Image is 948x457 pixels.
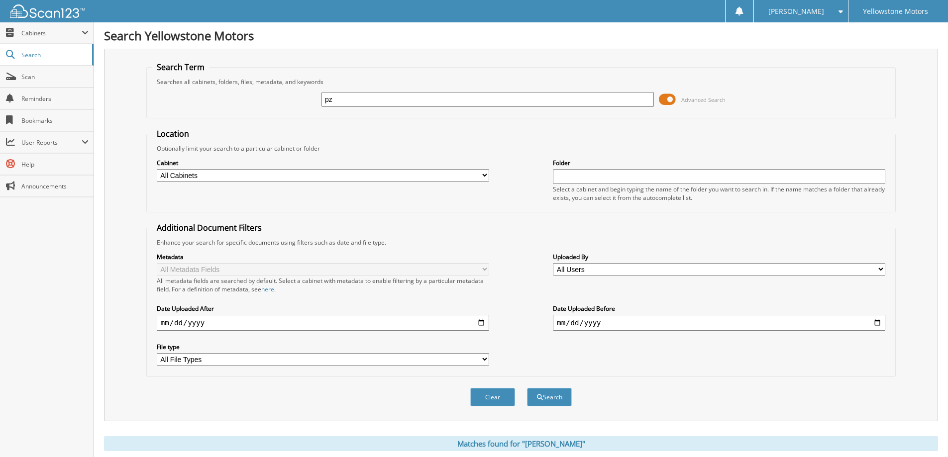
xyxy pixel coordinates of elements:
[681,96,726,103] span: Advanced Search
[10,4,85,18] img: scan123-logo-white.svg
[152,238,890,247] div: Enhance your search for specific documents using filters such as date and file type.
[152,78,890,86] div: Searches all cabinets, folders, files, metadata, and keywords
[152,62,210,73] legend: Search Term
[21,51,87,59] span: Search
[21,138,82,147] span: User Reports
[21,116,89,125] span: Bookmarks
[104,27,938,44] h1: Search Yellowstone Motors
[553,159,885,167] label: Folder
[157,343,489,351] label: File type
[157,159,489,167] label: Cabinet
[527,388,572,406] button: Search
[21,94,89,103] span: Reminders
[470,388,515,406] button: Clear
[152,144,890,153] div: Optionally limit your search to a particular cabinet or folder
[553,315,885,331] input: end
[21,160,89,169] span: Help
[21,73,89,81] span: Scan
[152,128,194,139] legend: Location
[553,304,885,313] label: Date Uploaded Before
[553,253,885,261] label: Uploaded By
[104,436,938,451] div: Matches found for "[PERSON_NAME]"
[553,185,885,202] div: Select a cabinet and begin typing the name of the folder you want to search in. If the name match...
[261,285,274,293] a: here
[157,315,489,331] input: start
[768,8,824,14] span: [PERSON_NAME]
[157,304,489,313] label: Date Uploaded After
[157,276,489,293] div: All metadata fields are searched by default. Select a cabinet with metadata to enable filtering b...
[152,222,267,233] legend: Additional Document Filters
[21,182,89,190] span: Announcements
[863,8,928,14] span: Yellowstone Motors
[157,253,489,261] label: Metadata
[21,29,82,37] span: Cabinets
